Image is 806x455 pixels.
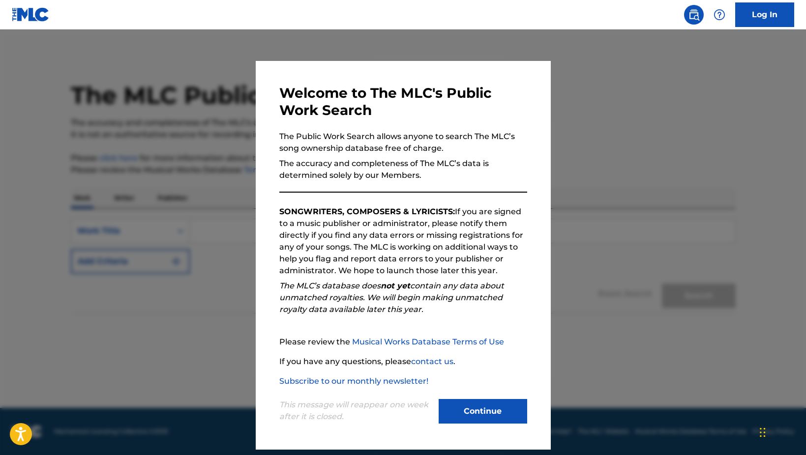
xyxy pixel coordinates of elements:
a: Subscribe to our monthly newsletter! [279,376,428,386]
p: If you have any questions, please . [279,356,527,368]
div: Help [710,5,729,25]
img: MLC Logo [12,7,50,22]
p: If you are signed to a music publisher or administrator, please notify them directly if you find ... [279,206,527,277]
a: Public Search [684,5,704,25]
a: Log In [735,2,794,27]
h3: Welcome to The MLC's Public Work Search [279,85,527,119]
button: Continue [439,399,527,424]
div: Drag [760,418,766,447]
em: The MLC’s database does contain any data about unmatched royalties. We will begin making unmatche... [279,281,504,314]
strong: not yet [381,281,410,290]
a: Musical Works Database Terms of Use [352,337,504,346]
img: search [688,9,700,21]
a: contact us [411,357,453,366]
strong: SONGWRITERS, COMPOSERS & LYRICISTS: [279,207,455,216]
p: This message will reappear one week after it is closed. [279,399,433,423]
p: Please review the [279,336,527,348]
p: The Public Work Search allows anyone to search The MLC’s song ownership database free of charge. [279,131,527,154]
img: help [714,9,725,21]
p: The accuracy and completeness of The MLC’s data is determined solely by our Members. [279,158,527,181]
iframe: Chat Widget [757,408,806,455]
